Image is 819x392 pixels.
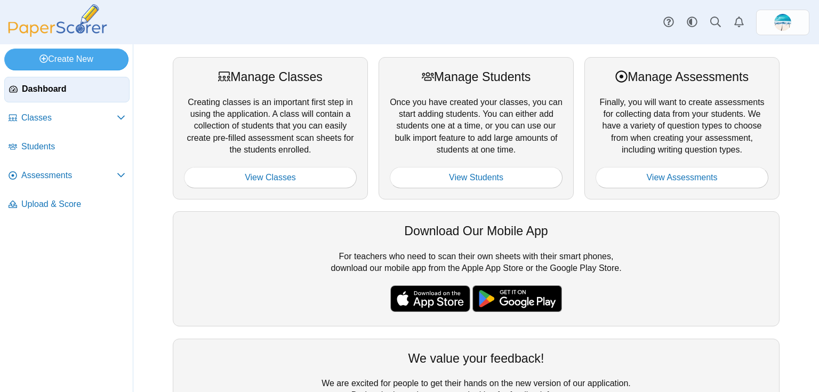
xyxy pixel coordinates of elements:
div: Manage Students [390,68,563,85]
a: PaperScorer [4,29,111,38]
div: Creating classes is an important first step in using the application. A class will contain a coll... [173,57,368,199]
div: Manage Assessments [596,68,768,85]
div: Download Our Mobile App [184,222,768,239]
div: For teachers who need to scan their own sheets with their smart phones, download our mobile app f... [173,211,780,326]
span: Students [21,141,125,153]
a: Students [4,134,130,160]
a: Assessments [4,163,130,189]
a: View Assessments [596,167,768,188]
span: Chrissy Greenberg [774,14,791,31]
a: ps.H1yuw66FtyTk4FxR [756,10,809,35]
a: Upload & Score [4,192,130,218]
a: Classes [4,106,130,131]
a: Alerts [727,11,751,34]
a: View Classes [184,167,357,188]
img: PaperScorer [4,4,111,37]
span: Classes [21,112,117,124]
span: Upload & Score [21,198,125,210]
div: We value your feedback! [184,350,768,367]
div: Finally, you will want to create assessments for collecting data from your students. We have a va... [584,57,780,199]
span: Assessments [21,170,117,181]
div: Once you have created your classes, you can start adding students. You can either add students on... [379,57,574,199]
a: View Students [390,167,563,188]
img: apple-store-badge.svg [390,285,470,312]
div: Manage Classes [184,68,357,85]
img: google-play-badge.png [472,285,562,312]
span: Dashboard [22,83,125,95]
a: Dashboard [4,77,130,102]
img: ps.H1yuw66FtyTk4FxR [774,14,791,31]
a: Create New [4,49,129,70]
